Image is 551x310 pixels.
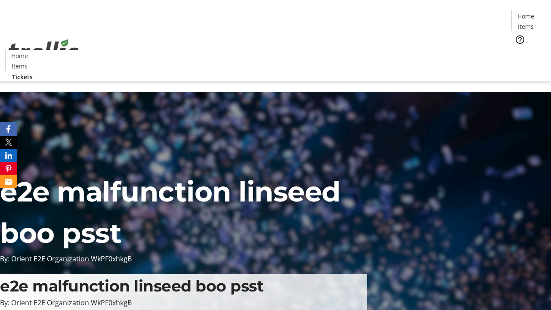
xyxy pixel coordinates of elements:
a: Items [512,22,539,31]
span: Tickets [12,72,33,81]
span: Items [518,22,534,31]
span: Items [12,62,28,71]
a: Home [512,12,539,21]
a: Home [6,51,33,60]
span: Home [517,12,534,21]
img: Orient E2E Organization WkPF0xhkgB's Logo [5,30,82,73]
span: Home [11,51,28,60]
a: Tickets [5,72,40,81]
a: Tickets [511,50,546,59]
span: Tickets [518,50,539,59]
a: Items [6,62,33,71]
button: Help [511,31,529,48]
